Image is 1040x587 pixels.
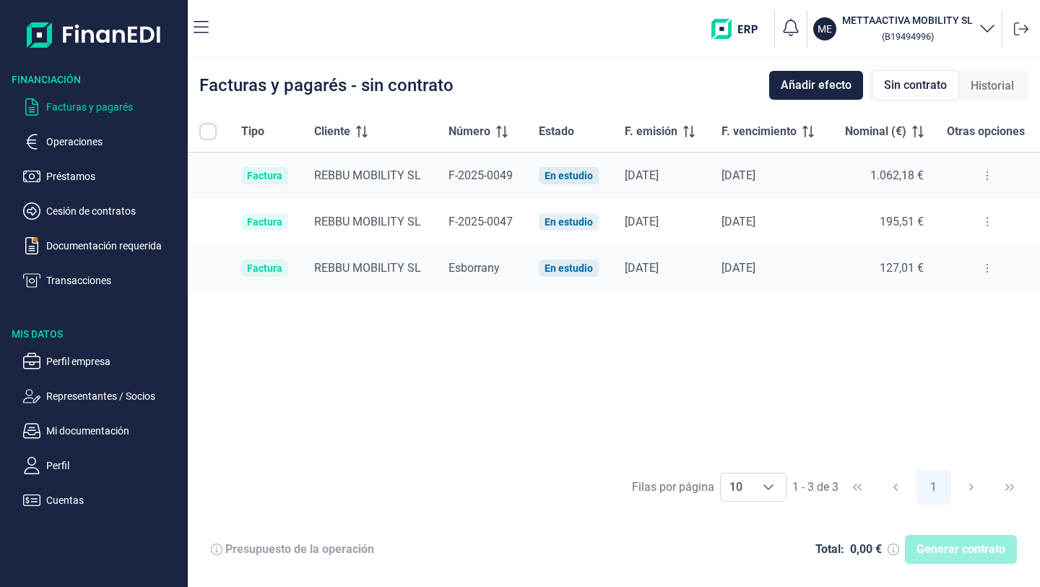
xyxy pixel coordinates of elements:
[23,98,182,116] button: Facturas y pagarés
[815,542,844,557] div: Total:
[769,71,863,100] button: Añadir efecto
[539,123,574,140] span: Estado
[721,474,751,501] span: 10
[872,70,959,100] div: Sin contrato
[247,262,282,274] div: Factura
[625,261,698,275] div: [DATE]
[721,168,818,183] div: [DATE]
[46,492,182,509] p: Cuentas
[23,492,182,509] button: Cuentas
[711,19,768,39] img: erp
[971,77,1014,95] span: Historial
[314,123,350,140] span: Cliente
[721,261,818,275] div: [DATE]
[199,77,454,94] div: Facturas y pagarés - sin contrato
[625,215,698,229] div: [DATE]
[27,12,162,58] img: Logo de aplicación
[247,216,282,228] div: Factura
[721,215,818,229] div: [DATE]
[448,123,490,140] span: Número
[751,474,786,501] div: Choose
[850,542,882,557] div: 0,00 €
[46,133,182,150] p: Operaciones
[842,13,973,27] h3: METTAACTIVA MOBILITY SL
[880,215,924,228] span: 195,51 €
[878,470,913,505] button: Previous Page
[314,215,421,228] span: REBBU MOBILITY SL
[46,237,182,254] p: Documentación requerida
[959,72,1026,100] div: Historial
[448,215,513,228] span: F-2025-0047
[916,470,951,505] button: Page 1
[46,98,182,116] p: Facturas y pagarés
[23,422,182,440] button: Mi documentación
[954,470,989,505] button: Next Page
[545,170,593,181] div: En estudio
[46,353,182,370] p: Perfil empresa
[545,262,593,274] div: En estudio
[818,22,832,36] p: ME
[225,542,374,557] div: Presupuesto de la operación
[792,481,838,493] span: 1 - 3 de 3
[992,470,1027,505] button: Last Page
[781,77,851,94] span: Añadir efecto
[23,168,182,185] button: Préstamos
[947,123,1025,140] span: Otras opciones
[46,272,182,289] p: Transacciones
[46,168,182,185] p: Préstamos
[632,479,714,496] div: Filas por página
[23,457,182,474] button: Perfil
[448,261,500,275] span: Esborrany
[882,31,934,42] small: Copiar cif
[845,123,906,140] span: Nominal (€)
[46,387,182,405] p: Representantes / Socios
[884,77,947,94] span: Sin contrato
[247,170,282,181] div: Factura
[46,422,182,440] p: Mi documentación
[23,272,182,289] button: Transacciones
[314,261,421,275] span: REBBU MOBILITY SL
[23,387,182,405] button: Representantes / Socios
[545,216,593,228] div: En estudio
[23,202,182,220] button: Cesión de contratos
[721,123,797,140] span: F. vencimiento
[23,237,182,254] button: Documentación requerida
[46,457,182,474] p: Perfil
[314,168,421,182] span: REBBU MOBILITY SL
[241,123,264,140] span: Tipo
[23,133,182,150] button: Operaciones
[199,123,217,140] div: All items unselected
[625,123,677,140] span: F. emisión
[880,261,924,275] span: 127,01 €
[813,13,996,45] button: MEMETTAACTIVA MOBILITY SL (B19494996)
[870,168,924,182] span: 1.062,18 €
[23,353,182,370] button: Perfil empresa
[448,168,513,182] span: F-2025-0049
[625,168,698,183] div: [DATE]
[840,470,875,505] button: First Page
[46,202,182,220] p: Cesión de contratos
